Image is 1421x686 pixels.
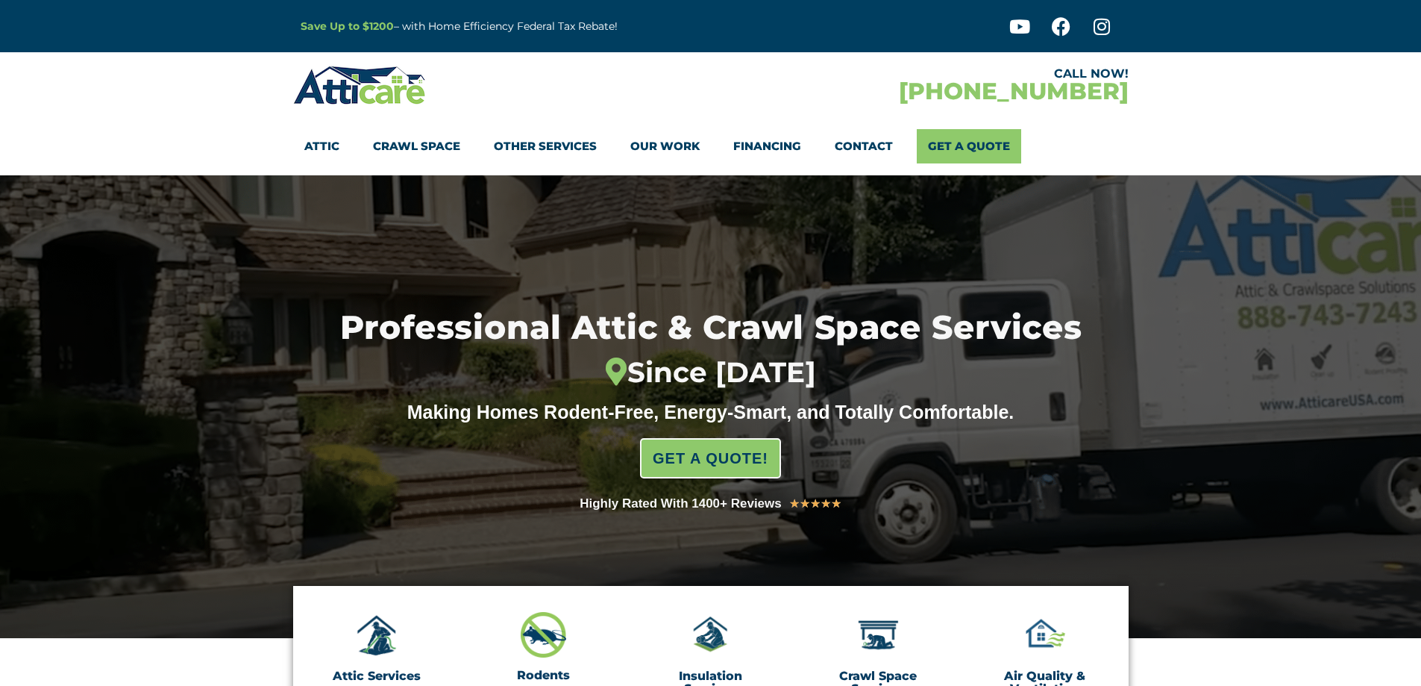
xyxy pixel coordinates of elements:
[263,311,1158,389] h1: Professional Attic & Crawl Space Services
[917,129,1021,163] a: Get A Quote
[835,129,893,163] a: Contact
[517,668,570,682] a: Rodents
[630,129,700,163] a: Our Work
[789,494,841,514] div: 5/5
[304,129,339,163] a: Attic
[379,401,1043,423] div: Making Homes Rodent-Free, Energy-Smart, and Totally Comfortable.
[580,493,782,514] div: Highly Rated With 1400+ Reviews
[711,68,1129,80] div: CALL NOW!
[263,356,1158,390] div: Since [DATE]
[831,494,841,514] i: ★
[373,129,460,163] a: Crawl Space
[301,19,394,33] a: Save Up to $1200
[333,669,421,683] a: Attic Services
[640,438,781,478] a: GET A QUOTE!
[800,494,810,514] i: ★
[494,129,597,163] a: Other Services
[789,494,800,514] i: ★
[810,494,821,514] i: ★
[821,494,831,514] i: ★
[304,129,1117,163] nav: Menu
[653,443,768,473] span: GET A QUOTE!
[301,18,784,35] p: – with Home Efficiency Federal Tax Rebate!
[733,129,801,163] a: Financing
